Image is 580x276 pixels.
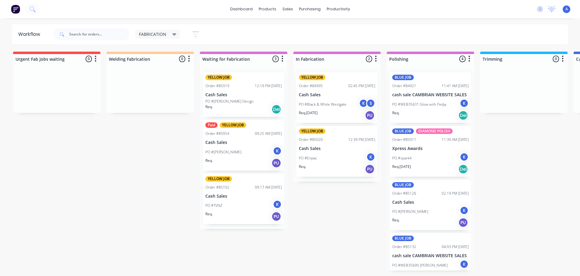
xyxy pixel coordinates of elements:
[324,5,353,14] div: productivity
[460,99,469,108] div: K
[392,75,414,80] div: BLUE JOB
[299,110,318,116] p: Req. [DATE]
[348,83,375,89] div: 02:45 PM [DATE]
[255,83,282,89] div: 12:19 PM [DATE]
[11,5,20,14] img: Factory
[255,131,282,136] div: 09:25 AM [DATE]
[392,102,446,107] p: PO #WEB35631 Glow with Pedja
[565,6,568,12] span: A
[460,260,469,269] div: K
[203,120,284,171] div: PaidYELLOW JOBOrder #8505409:25 AM [DATE]Cash SalesPO #[PERSON_NAME]KReq.PU
[392,182,414,188] div: BLUE JOB
[390,180,471,230] div: BLUE JOBOrder #8512602:19 PM [DATE]Cash SalesPO #[PERSON_NAME]KReq.PU
[279,5,296,14] div: sales
[299,102,346,107] p: PO #Black & White Westgate
[392,263,448,268] p: PO #WEB35690 [PERSON_NAME]
[256,5,279,14] div: products
[296,126,378,177] div: YELLOW JOBOrder #8502012:39 PM [DATE]Cash SalesPO #EnpacKReq.PU
[458,164,468,174] div: Del
[205,194,282,199] p: Cash Sales
[205,185,229,190] div: Order #85102
[416,128,453,134] div: DIAMOND POLISH
[392,209,428,214] p: PO #[PERSON_NAME]
[392,137,416,142] div: Order #85011
[296,72,378,123] div: YELLOW JOBOrder #8499502:45 PM [DATE]Cash SalesPO #Black & White WestgateKSReq.[DATE]PU
[299,75,325,80] div: YELLOW JOB
[442,137,469,142] div: 11:39 AM [DATE]
[392,146,469,151] p: Xpress Awards
[205,83,229,89] div: Order #85019
[205,176,232,182] div: YELLOW JOB
[205,104,213,110] p: Req.
[392,191,416,196] div: Order #85126
[299,155,317,161] p: PO #Enpac
[442,191,469,196] div: 02:19 PM [DATE]
[460,206,469,215] div: K
[271,104,281,114] div: Del
[220,122,246,128] div: YELLOW JOB
[69,28,129,40] input: Search for orders...
[392,200,469,205] p: Cash Sales
[392,253,469,258] p: cash sale CAMBRIAN WEBSITE SALES
[203,72,284,117] div: YELLOW JOBOrder #8501912:19 PM [DATE]Cash SalesPO #[PERSON_NAME] DesignReq.Del
[365,164,375,174] div: PU
[205,211,213,217] p: Req.
[271,212,281,221] div: PU
[392,236,414,241] div: BLUE JOB
[205,75,232,80] div: YELLOW JOB
[392,155,412,161] p: PO #spark4
[205,149,241,155] p: PO #[PERSON_NAME]
[205,203,222,208] p: PO #TVNZ
[299,92,375,97] p: Cash Sales
[366,152,375,162] div: K
[442,244,469,250] div: 04:03 PM [DATE]
[205,122,217,128] div: Paid
[458,111,468,120] div: Del
[392,164,411,169] p: Req. [DATE]
[390,72,471,123] div: BLUE JOBOrder #8492111:41 AM [DATE]cash sale CAMBRIAN WEBSITE SALESPO #WEB35631 Glow with PedjaKR...
[359,99,368,108] div: K
[392,244,416,250] div: Order #85132
[205,158,213,163] p: Req.
[205,131,229,136] div: Order #85054
[392,110,400,116] p: Req.
[255,185,282,190] div: 09:17 AM [DATE]
[390,126,471,177] div: BLUE JOBDIAMOND POLISHOrder #8501111:39 AM [DATE]Xpress AwardsPO #spark4KReq.[DATE]Del
[460,152,469,162] div: K
[392,128,414,134] div: BLUE JOB
[205,140,282,145] p: Cash Sales
[205,99,254,104] p: PO #[PERSON_NAME] Design
[299,146,375,151] p: Cash Sales
[392,92,469,97] p: cash sale CAMBRIAN WEBSITE SALES
[299,164,306,169] p: Req.
[273,146,282,155] div: K
[203,174,284,224] div: YELLOW JOBOrder #8510209:17 AM [DATE]Cash SalesPO #TVNZKReq.PU
[227,5,256,14] a: dashboard
[299,83,323,89] div: Order #84995
[296,5,324,14] div: purchasing
[299,137,323,142] div: Order #85020
[348,137,375,142] div: 12:39 PM [DATE]
[366,99,375,108] div: S
[392,83,416,89] div: Order #84921
[139,31,166,37] span: FABRICATION
[205,92,282,97] p: Cash Sales
[271,158,281,168] div: PU
[442,83,469,89] div: 11:41 AM [DATE]
[299,128,325,134] div: YELLOW JOB
[273,200,282,209] div: K
[392,217,400,223] p: Req.
[365,111,375,120] div: PU
[458,218,468,227] div: PU
[18,31,43,38] div: Workflow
